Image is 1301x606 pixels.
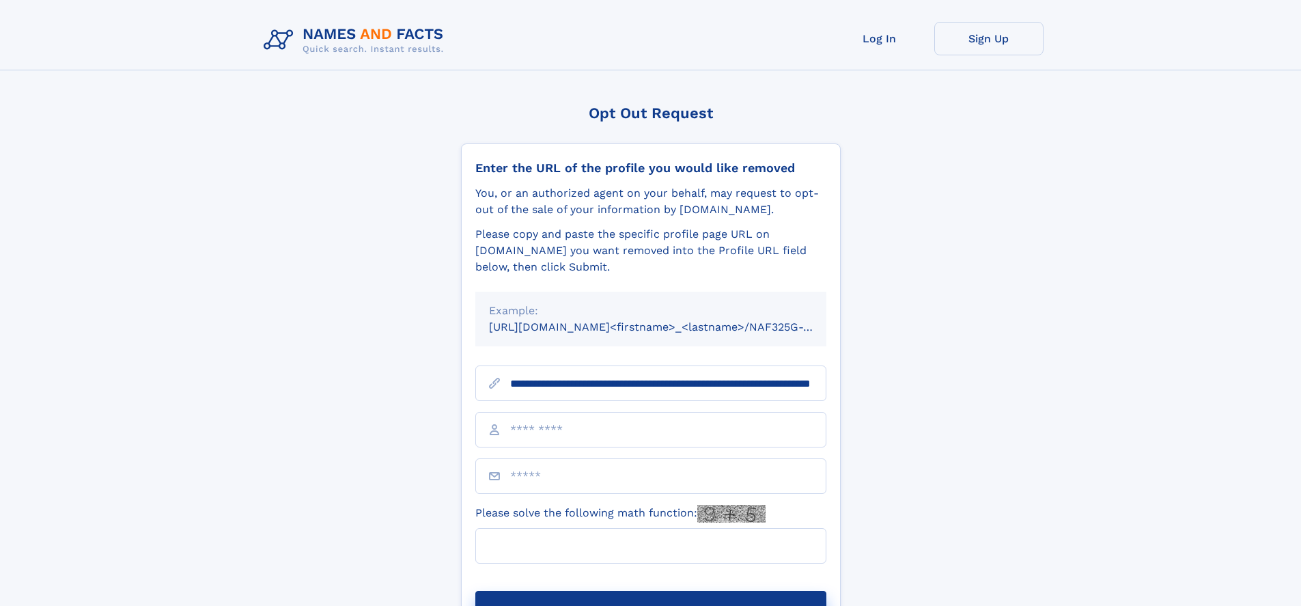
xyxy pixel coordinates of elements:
[489,320,852,333] small: [URL][DOMAIN_NAME]<firstname>_<lastname>/NAF325G-xxxxxxxx
[475,505,766,523] label: Please solve the following math function:
[475,161,826,176] div: Enter the URL of the profile you would like removed
[489,303,813,319] div: Example:
[825,22,934,55] a: Log In
[934,22,1044,55] a: Sign Up
[475,226,826,275] div: Please copy and paste the specific profile page URL on [DOMAIN_NAME] you want removed into the Pr...
[461,105,841,122] div: Opt Out Request
[258,22,455,59] img: Logo Names and Facts
[475,185,826,218] div: You, or an authorized agent on your behalf, may request to opt-out of the sale of your informatio...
